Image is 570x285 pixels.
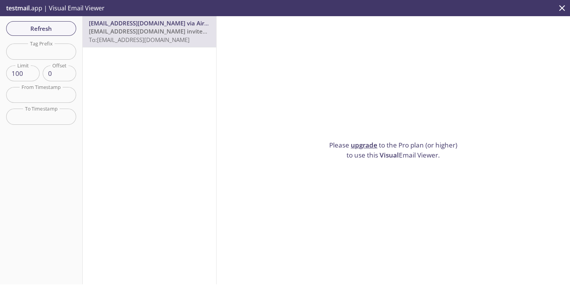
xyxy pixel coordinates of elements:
span: [EMAIL_ADDRESS][DOMAIN_NAME] via Airtable [89,19,218,27]
div: [EMAIL_ADDRESS][DOMAIN_NAME] via Airtable[EMAIL_ADDRESS][DOMAIN_NAME] invited you to edit a base ... [83,16,216,47]
nav: emails [83,16,216,47]
span: Refresh [12,23,70,34]
button: Refresh [6,21,76,36]
a: upgrade [351,141,377,149]
span: To: [EMAIL_ADDRESS][DOMAIN_NAME] [89,36,190,44]
span: [EMAIL_ADDRESS][DOMAIN_NAME] invited you to edit a base in Airtable [89,27,288,35]
span: testmail [6,4,30,12]
p: Please to the Pro plan (or higher) to use this Email Viewer. [326,140,461,160]
span: Visual [380,151,399,159]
